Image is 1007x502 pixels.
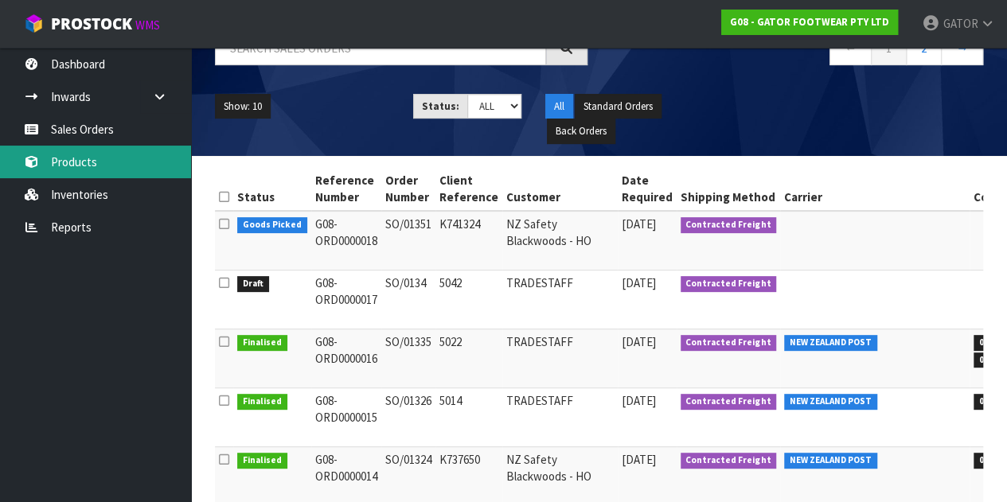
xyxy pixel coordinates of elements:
[311,211,381,270] td: G08-ORD0000018
[622,275,656,290] span: [DATE]
[618,168,677,211] th: Date Required
[545,94,573,119] button: All
[681,276,777,292] span: Contracted Freight
[502,168,618,211] th: Customer
[381,329,435,387] td: SO/01335
[435,329,502,387] td: 5022
[502,387,618,446] td: TRADESTAFF
[435,211,502,270] td: K741324
[237,276,269,292] span: Draft
[311,387,381,446] td: G08-ORD0000015
[611,31,984,70] nav: Page navigation
[311,270,381,329] td: G08-ORD0000017
[215,94,271,119] button: Show: 10
[547,119,615,144] button: Back Orders
[681,453,777,469] span: Contracted Freight
[435,270,502,329] td: 5042
[381,387,435,446] td: SO/01326
[677,168,781,211] th: Shipping Method
[435,168,502,211] th: Client Reference
[135,18,160,33] small: WMS
[575,94,662,119] button: Standard Orders
[381,270,435,329] td: SO/0134
[24,14,44,33] img: cube-alt.png
[237,453,287,469] span: Finalised
[622,393,656,408] span: [DATE]
[681,335,777,351] span: Contracted Freight
[237,394,287,410] span: Finalised
[237,335,287,351] span: Finalised
[784,335,877,351] span: NEW ZEALAND POST
[622,452,656,467] span: [DATE]
[622,334,656,349] span: [DATE]
[681,394,777,410] span: Contracted Freight
[381,168,435,211] th: Order Number
[784,394,877,410] span: NEW ZEALAND POST
[730,15,889,29] strong: G08 - GATOR FOOTWEAR PTY LTD
[51,14,132,34] span: ProStock
[681,217,777,233] span: Contracted Freight
[784,453,877,469] span: NEW ZEALAND POST
[502,329,618,387] td: TRADESTAFF
[311,329,381,387] td: G08-ORD0000016
[502,211,618,270] td: NZ Safety Blackwoods - HO
[311,168,381,211] th: Reference Number
[422,99,459,113] strong: Status:
[622,216,656,232] span: [DATE]
[435,387,502,446] td: 5014
[233,168,311,211] th: Status
[381,211,435,270] td: SO/01351
[943,16,978,31] span: GATOR
[780,168,970,211] th: Carrier
[502,270,618,329] td: TRADESTAFF
[237,217,307,233] span: Goods Picked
